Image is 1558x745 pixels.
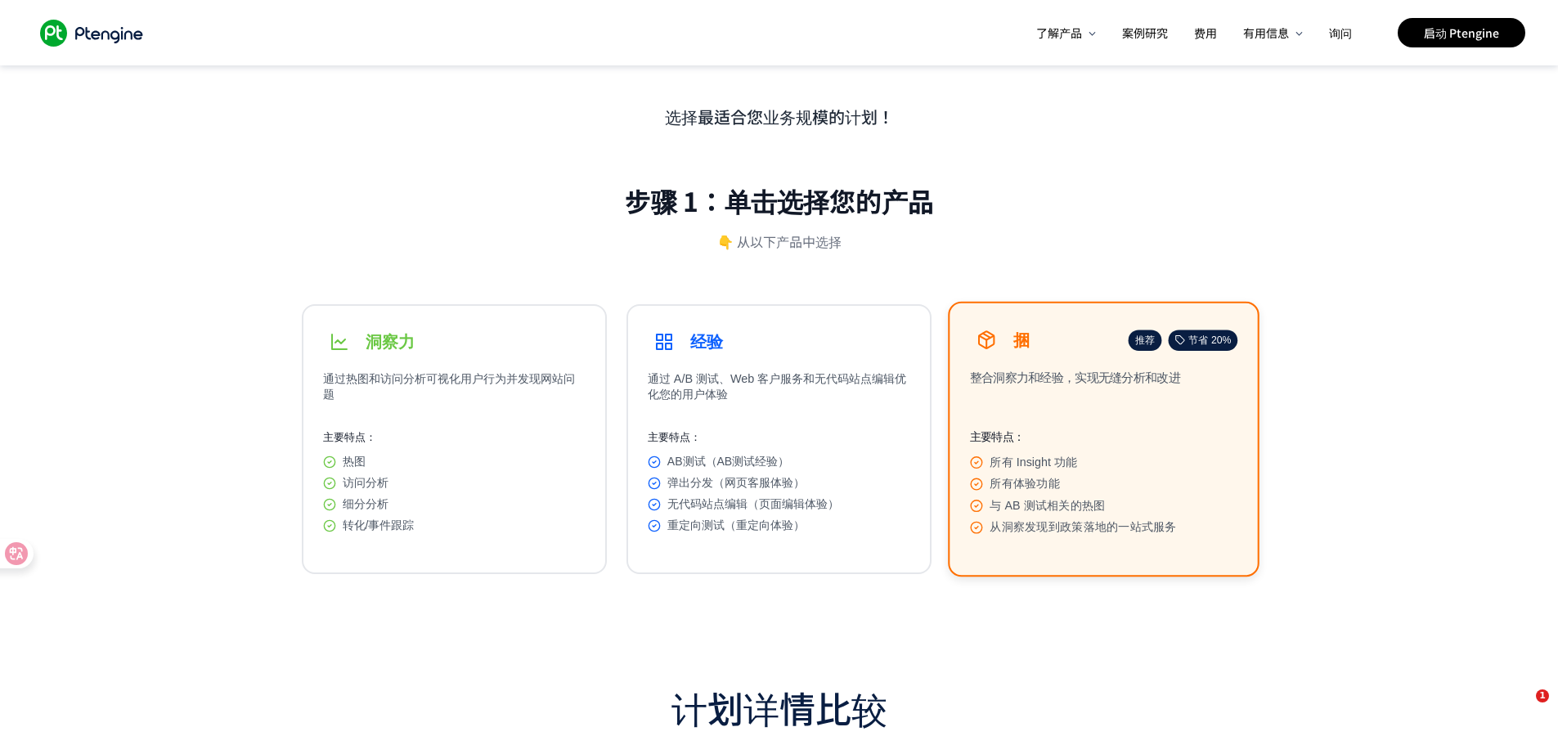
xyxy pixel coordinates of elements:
[1539,690,1546,701] font: 1
[302,304,607,574] button: 洞察力通过热图和访问分析可视化用户行为并发现网站问题主要特点：热图访问分析细分分析转化/事件跟踪
[1329,25,1352,41] font: 询问
[667,518,805,532] font: 重定向测试（重定向体验）
[1036,25,1082,41] font: 了解产品
[1122,25,1168,41] font: 案例研究
[343,455,366,468] font: 热图
[343,476,388,489] font: 访问分析
[625,182,934,219] font: 步骤 1：单击选择您的产品
[970,431,1024,443] font: 主要特点：
[1398,18,1525,47] a: 启动 Ptengine
[648,431,701,443] font: 主要特点：
[667,476,805,489] font: 弹出分发（网页客服体验）
[1424,25,1499,41] font: 启动 Ptengine
[343,518,415,532] font: 转化/事件跟踪
[323,372,575,401] font: 通过热图和访问分析可视化用户行为并发现网站问题
[990,498,1105,511] font: 与 AB 测试相关的热图
[990,477,1060,490] font: 所有体验功能
[667,455,789,468] font: AB测试（AB测试经验）
[970,370,1180,384] font: 整合洞察力和经验，实现无缝分析和改进
[1013,330,1030,348] font: 捆
[690,333,723,351] font: 经验
[323,431,376,443] font: 主要特点：
[366,333,415,351] font: 洞察力
[665,105,894,128] font: 选择最适合您业务规模的计划！
[1135,334,1155,345] font: 推荐
[1188,334,1231,345] font: 节省 20%
[1502,689,1542,729] iframe: 对讲机实时聊天
[990,455,1077,468] font: 所有 Insight 功能
[717,231,842,251] font: 👇 从以下产品中选择
[1194,25,1217,41] font: 费用
[667,497,839,510] font: 无代码站点编辑（页面编辑体验）
[990,520,1176,533] font: 从洞察发现到政策落地的一站式服务
[948,302,1259,577] button: 捆推荐节省 20%整合洞察力和经验，实现无缝分析和改进主要特点：所有 Insight 功能所有体验功能与 AB 测试相关的热图从洞察发现到政策落地的一站式服务
[343,497,388,510] font: 细分分析
[671,681,887,734] font: 计划详情比较
[1243,25,1289,41] font: 有用信息
[626,304,932,574] button: 经验通过 A/B 测试、Web 客户服务和无代码站点编辑优化您的用户体验主要特点：AB测试（AB测试经验）弹出分发（网页客服体验）无代码站点编辑（页面编辑体验）重定向测试（重定向体验）
[648,372,907,401] font: 通过 A/B 测试、Web 客户服务和无代码站点编辑优化您的用户体验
